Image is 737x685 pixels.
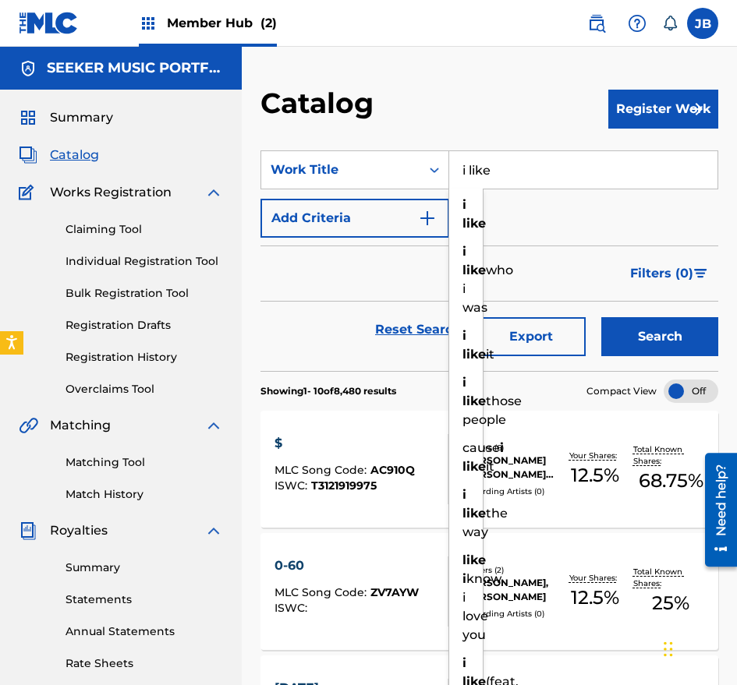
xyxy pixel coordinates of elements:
[500,440,504,455] strong: i
[260,384,396,398] p: Showing 1 - 10 of 8,480 results
[50,416,111,435] span: Matching
[19,146,37,164] img: Catalog
[50,108,113,127] span: Summary
[19,183,39,202] img: Works Registration
[462,571,501,642] span: know i love you
[633,443,710,467] p: Total Known Shares:
[586,384,657,398] span: Compact View
[462,375,466,390] strong: i
[662,16,678,31] div: Notifications
[19,108,113,127] a: SummarySummary
[687,8,718,39] div: User Menu
[462,655,466,670] strong: i
[66,623,223,640] a: Annual Statements
[462,263,486,277] strong: like
[66,253,223,270] a: Individual Registration Tool
[260,16,277,30] span: (2)
[275,585,370,599] span: MLC Song Code :
[486,347,494,362] span: it
[463,442,557,454] div: Writers ( 6 )
[622,8,653,39] div: Help
[260,411,718,528] a: $MLC Song Code:AC910QISWC:T3121919975Writers (6)[PERSON_NAME] [PERSON_NAME] [PERSON_NAME], [PERSO...
[628,14,647,33] img: help
[630,264,693,283] span: Filters ( 0 )
[569,572,621,584] p: Your Shares:
[204,183,223,202] img: expand
[639,467,703,495] span: 68.75 %
[462,553,486,567] strong: like
[694,269,707,278] img: filter
[66,591,223,608] a: Statements
[50,183,172,202] span: Works Registration
[19,416,38,435] img: Matching
[608,90,718,129] button: Register Work
[462,216,486,231] strong: like
[370,585,419,599] span: ZV7AYW
[463,564,557,576] div: Writers ( 2 )
[462,197,466,212] strong: i
[275,556,419,575] div: 0-60
[621,254,718,293] button: Filters (0)
[19,12,79,34] img: MLC Logo
[462,440,500,455] span: cause
[462,506,486,521] strong: like
[167,14,277,32] span: Member Hub
[462,571,466,586] strong: i
[66,381,223,397] a: Overclaims Tool
[581,8,612,39] a: Public Search
[462,347,486,362] strong: like
[659,610,737,685] iframe: Chat Widget
[462,244,466,259] strong: i
[66,655,223,672] a: Rate Sheets
[418,209,437,228] img: 9d2ae6d4665cec9f34b9.svg
[260,150,718,371] form: Search Form
[19,521,37,540] img: Royalties
[633,566,710,589] p: Total Known Shares:
[587,14,606,33] img: search
[66,317,223,334] a: Registration Drafts
[66,285,223,302] a: Bulk Registration Tool
[601,317,718,356] button: Search
[571,461,619,489] span: 12.5 %
[486,459,494,474] span: it
[311,478,377,493] span: T3121919975
[693,447,737,573] iframe: Resource Center
[477,317,586,356] button: Export
[463,576,557,604] div: [PERSON_NAME], [PERSON_NAME]
[462,459,486,474] strong: like
[462,394,486,408] strong: like
[260,199,449,238] button: Add Criteria
[275,601,311,615] span: ISWC :
[19,59,37,78] img: Accounts
[260,86,381,121] h2: Catalog
[370,463,415,477] span: AC910Q
[462,487,466,502] strong: i
[139,14,158,33] img: Top Rightsholders
[664,626,673,673] div: Drag
[571,584,619,612] span: 12.5 %
[271,161,411,179] div: Work Title
[275,463,370,477] span: MLC Song Code :
[66,486,223,503] a: Match History
[463,608,557,620] div: Recording Artists ( 0 )
[687,100,706,118] img: f7272a7cc735f4ea7f67.svg
[47,59,223,77] h5: SEEKER MUSIC PORTFOLIO HOLDCO I LP
[204,416,223,435] img: expand
[66,221,223,238] a: Claiming Tool
[66,349,223,365] a: Registration History
[275,478,311,493] span: ISWC :
[204,521,223,540] img: expand
[50,521,108,540] span: Royalties
[66,454,223,471] a: Matching Tool
[463,486,557,497] div: Recording Artists ( 0 )
[462,394,522,427] span: those people
[19,146,99,164] a: CatalogCatalog
[260,533,718,650] a: 0-60MLC Song Code:ZV7AYWISWC:Writers (2)[PERSON_NAME], [PERSON_NAME]Recording Artists (0)Your Sha...
[66,560,223,576] a: Summary
[50,146,99,164] span: Catalog
[462,263,513,315] span: who i was
[462,328,466,343] strong: i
